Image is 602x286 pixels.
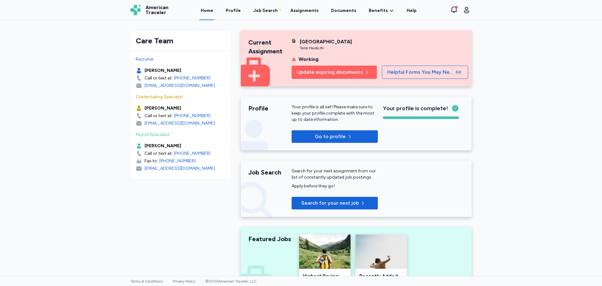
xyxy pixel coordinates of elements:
[145,105,181,111] div: [PERSON_NAME]
[174,75,210,81] a: [PHONE_NUMBER]
[174,150,210,157] a: [PHONE_NUMBER]
[383,104,448,113] span: Your profile is complete!
[199,1,214,20] a: Home
[145,158,158,164] div: Fax to:
[300,46,352,51] div: Terre Haute , IN
[145,75,173,81] div: Call or text at:
[145,83,215,89] div: [EMAIL_ADDRESS][DOMAIN_NAME]
[136,36,225,46] div: Care Team
[248,104,292,113] div: Profile
[248,38,292,56] div: Current Assignment
[174,113,210,119] a: [PHONE_NUMBER]
[136,94,225,100] div: Credentialing Specialist
[387,68,454,76] span: Helpful Forms You May Need
[299,235,351,269] img: Highest Paying
[356,235,407,269] img: Recently Added
[292,168,378,181] div: Search for your next assignment from our list of constantly updated job postings.
[136,132,225,138] div: Payroll Specialist
[292,197,378,209] button: Search for your next job
[248,168,292,177] div: Job Search
[145,165,215,172] div: [EMAIL_ADDRESS][DOMAIN_NAME]
[130,5,140,15] img: Logo
[130,279,163,283] a: Terms & Conditions
[145,5,168,15] span: American Traveler
[145,113,173,119] div: Call or text at:
[292,66,377,79] button: Update expiring documents
[359,273,403,280] div: Recently Added
[136,56,225,62] div: Recruiter
[382,66,468,79] button: Helpful Forms You May Need
[297,68,363,76] span: Update expiring documents
[145,150,173,157] div: Call or text at:
[145,120,215,127] div: [EMAIL_ADDRESS][DOMAIN_NAME]
[205,279,256,283] span: © 2025 American Traveler, LLC
[301,199,359,207] span: Search for your next job
[298,56,319,63] div: Working
[292,104,378,123] p: Your profile is all set! Please make sure to keep your profile complete with the most up to date ...
[369,8,388,14] span: Benefits
[159,158,196,164] a: [PHONE_NUMBER]
[315,133,346,140] p: Go to profile
[369,8,394,14] a: Benefits
[248,235,292,243] div: Featured Jobs
[303,273,347,280] div: Highest Paying
[145,67,181,74] div: [PERSON_NAME]
[292,130,378,143] button: Go to profile
[253,8,278,14] div: Job Search
[292,183,378,189] div: Apply before they go!
[145,143,181,149] div: [PERSON_NAME]
[173,279,195,283] a: Privacy Policy
[300,38,352,46] div: [GEOGRAPHIC_DATA]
